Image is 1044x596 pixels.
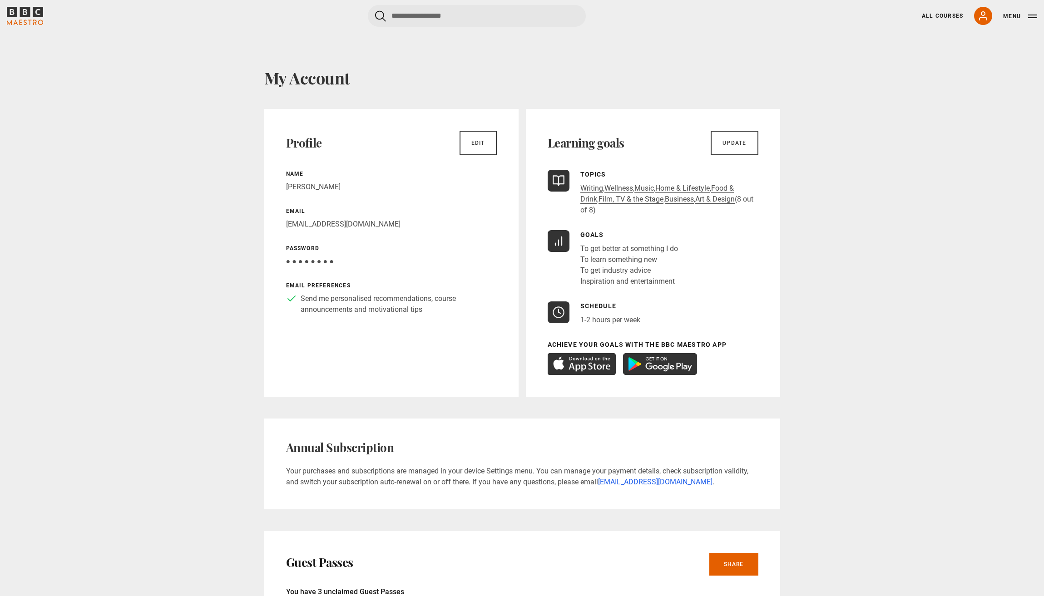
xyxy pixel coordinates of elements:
[301,293,497,315] p: Send me personalised recommendations, course announcements and motivational tips
[709,553,758,576] a: Share
[598,478,712,486] a: [EMAIL_ADDRESS][DOMAIN_NAME]
[580,254,678,265] li: To learn something new
[599,195,663,204] a: Film, TV & the Stage
[460,131,497,155] a: Edit
[634,184,654,193] a: Music
[548,340,758,350] p: Achieve your goals with the BBC Maestro App
[286,555,353,570] h2: Guest Passes
[580,170,758,179] p: Topics
[286,207,497,215] p: Email
[580,315,640,325] p: 1-2 hours per week
[580,184,603,193] a: Writing
[7,7,43,25] svg: BBC Maestro
[580,243,678,254] li: To get better at something I do
[286,257,334,266] span: ● ● ● ● ● ● ● ●
[665,195,694,204] a: Business
[922,12,963,20] a: All Courses
[1003,12,1037,21] button: Toggle navigation
[580,230,678,240] p: Goals
[580,301,640,311] p: Schedule
[368,5,586,27] input: Search
[580,183,758,216] p: , , , , , , , (8 out of 8)
[286,440,758,455] h2: Annual Subscription
[580,276,678,287] li: Inspiration and entertainment
[286,466,758,488] p: Your purchases and subscriptions are managed in your device Settings menu. You can manage your pa...
[695,195,735,204] a: Art & Design
[655,184,710,193] a: Home & Lifestyle
[548,136,624,150] h2: Learning goals
[264,68,780,87] h1: My Account
[286,170,497,178] p: Name
[286,281,497,290] p: Email preferences
[711,131,758,155] a: Update
[286,182,497,192] p: [PERSON_NAME]
[286,219,497,230] p: [EMAIL_ADDRESS][DOMAIN_NAME]
[604,184,633,193] a: Wellness
[286,244,497,252] p: Password
[375,10,386,22] button: Submit the search query
[580,265,678,276] li: To get industry advice
[286,136,322,150] h2: Profile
